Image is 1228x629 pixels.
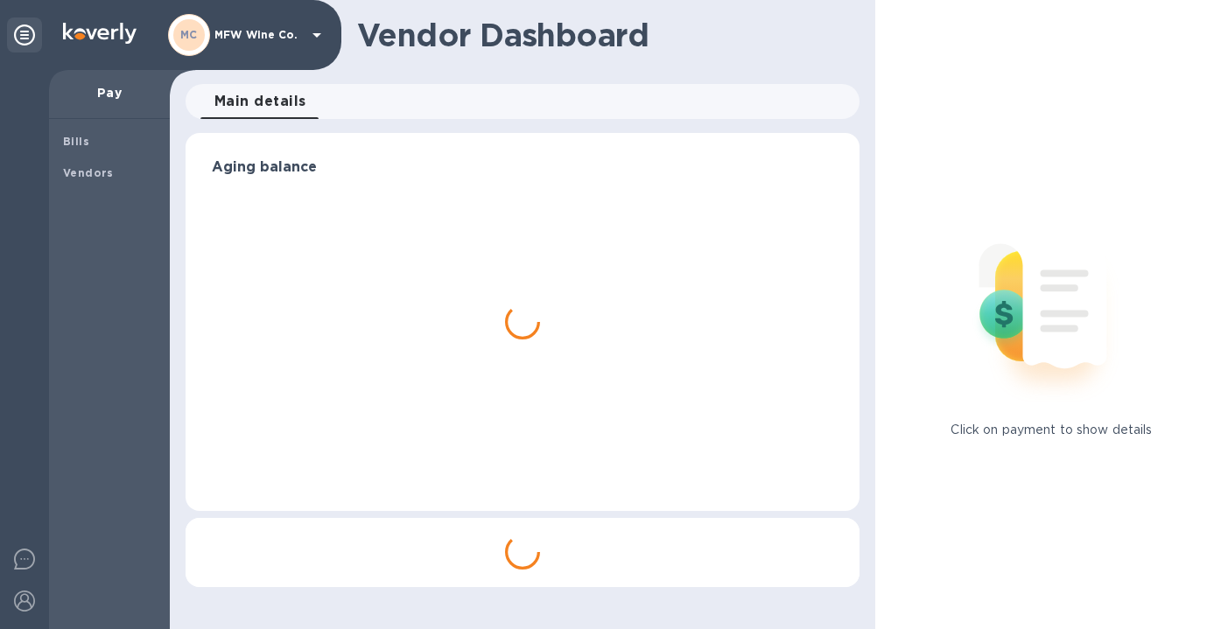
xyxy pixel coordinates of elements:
div: Unpin categories [7,17,42,52]
b: MC [180,28,198,41]
b: Vendors [63,166,114,179]
p: Click on payment to show details [951,421,1152,439]
h1: Vendor Dashboard [357,17,847,53]
span: Main details [214,89,306,114]
p: Pay [63,84,156,101]
p: MFW Wine Co. [214,29,302,41]
b: Bills [63,135,89,148]
img: Logo [63,23,137,44]
h3: Aging balance [212,159,833,176]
